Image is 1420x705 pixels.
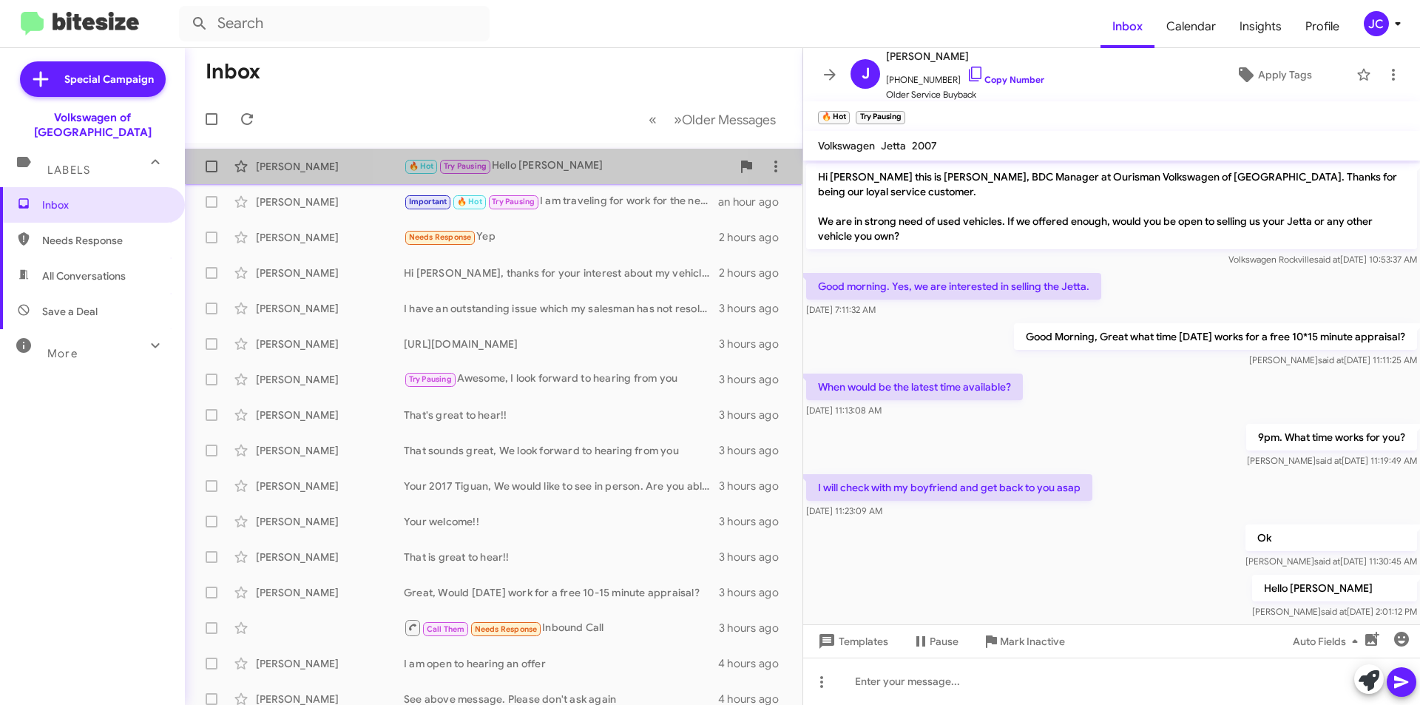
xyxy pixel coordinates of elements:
[1258,61,1312,88] span: Apply Tags
[1249,354,1417,365] span: [PERSON_NAME] [DATE] 11:11:25 AM
[1316,455,1342,466] span: said at
[409,232,472,242] span: Needs Response
[1100,5,1154,48] a: Inbox
[404,229,719,246] div: Yep
[404,550,719,564] div: That is great to hear!!
[444,161,487,171] span: Try Pausing
[47,163,90,177] span: Labels
[1245,524,1417,551] p: Ok
[1318,354,1344,365] span: said at
[719,301,791,316] div: 3 hours ago
[404,193,718,210] div: I am traveling for work for the next few weeks
[404,656,718,671] div: I am open to hearing an offer
[42,304,98,319] span: Save a Deal
[404,266,719,280] div: Hi [PERSON_NAME], thanks for your interest about my vehicle! Would you mind to let me know the es...
[256,479,404,493] div: [PERSON_NAME]
[404,443,719,458] div: That sounds great, We look forward to hearing from you
[256,372,404,387] div: [PERSON_NAME]
[1314,254,1340,265] span: said at
[1014,323,1417,350] p: Good Morning, Great what time [DATE] works for a free 10*15 minute appraisal?
[719,514,791,529] div: 3 hours ago
[912,139,937,152] span: 2007
[42,233,168,248] span: Needs Response
[818,111,850,124] small: 🔥 Hot
[806,304,876,315] span: [DATE] 7:11:32 AM
[1252,606,1417,617] span: [PERSON_NAME] [DATE] 2:01:12 PM
[1247,455,1417,466] span: [PERSON_NAME] [DATE] 11:19:49 AM
[886,65,1044,87] span: [PHONE_NUMBER]
[404,585,719,600] div: Great, Would [DATE] work for a free 10-15 minute appraisal?
[42,269,126,283] span: All Conversations
[492,197,535,206] span: Try Pausing
[718,656,791,671] div: 4 hours ago
[404,408,719,422] div: That's great to hear!!
[886,87,1044,102] span: Older Service Buyback
[1228,5,1294,48] a: Insights
[256,443,404,458] div: [PERSON_NAME]
[256,656,404,671] div: [PERSON_NAME]
[1197,61,1349,88] button: Apply Tags
[806,163,1417,249] p: Hi [PERSON_NAME] this is [PERSON_NAME], BDC Manager at Ourisman Volkswagen of [GEOGRAPHIC_DATA]. ...
[856,111,905,124] small: Try Pausing
[815,628,888,655] span: Templates
[1245,556,1417,567] span: [PERSON_NAME] [DATE] 11:30:45 AM
[718,195,791,209] div: an hour ago
[64,72,154,87] span: Special Campaign
[719,443,791,458] div: 3 hours ago
[42,198,168,212] span: Inbox
[1364,11,1389,36] div: JC
[719,621,791,635] div: 3 hours ago
[1294,5,1351,48] a: Profile
[206,60,260,84] h1: Inbox
[404,337,719,351] div: [URL][DOMAIN_NAME]
[404,301,719,316] div: I have an outstanding issue which my salesman has not resolved. He told me -- at the time of sale...
[47,347,78,360] span: More
[719,266,791,280] div: 2 hours ago
[409,374,452,384] span: Try Pausing
[682,112,776,128] span: Older Messages
[256,514,404,529] div: [PERSON_NAME]
[806,505,882,516] span: [DATE] 11:23:09 AM
[719,550,791,564] div: 3 hours ago
[719,479,791,493] div: 3 hours ago
[719,372,791,387] div: 3 hours ago
[256,159,404,174] div: [PERSON_NAME]
[256,337,404,351] div: [PERSON_NAME]
[806,374,1023,400] p: When would be the latest time available?
[640,104,785,135] nav: Page navigation example
[256,550,404,564] div: [PERSON_NAME]
[665,104,785,135] button: Next
[1246,424,1417,451] p: 9pm. What time works for you?
[1351,11,1404,36] button: JC
[674,110,682,129] span: »
[881,139,906,152] span: Jetta
[256,230,404,245] div: [PERSON_NAME]
[719,408,791,422] div: 3 hours ago
[404,371,719,388] div: Awesome, I look forward to hearing from you
[256,195,404,209] div: [PERSON_NAME]
[457,197,482,206] span: 🔥 Hot
[719,337,791,351] div: 3 hours ago
[818,139,875,152] span: Volkswagen
[719,230,791,245] div: 2 hours ago
[806,474,1092,501] p: I will check with my boyfriend and get back to you asap
[806,273,1101,300] p: Good morning. Yes, we are interested in selling the Jetta.
[719,585,791,600] div: 3 hours ago
[1154,5,1228,48] a: Calendar
[256,266,404,280] div: [PERSON_NAME]
[404,514,719,529] div: Your welcome!!
[1314,556,1340,567] span: said at
[256,408,404,422] div: [PERSON_NAME]
[649,110,657,129] span: «
[256,585,404,600] div: [PERSON_NAME]
[1000,628,1065,655] span: Mark Inactive
[1281,628,1376,655] button: Auto Fields
[900,628,970,655] button: Pause
[1252,575,1417,601] p: Hello [PERSON_NAME]
[475,624,538,634] span: Needs Response
[1321,606,1347,617] span: said at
